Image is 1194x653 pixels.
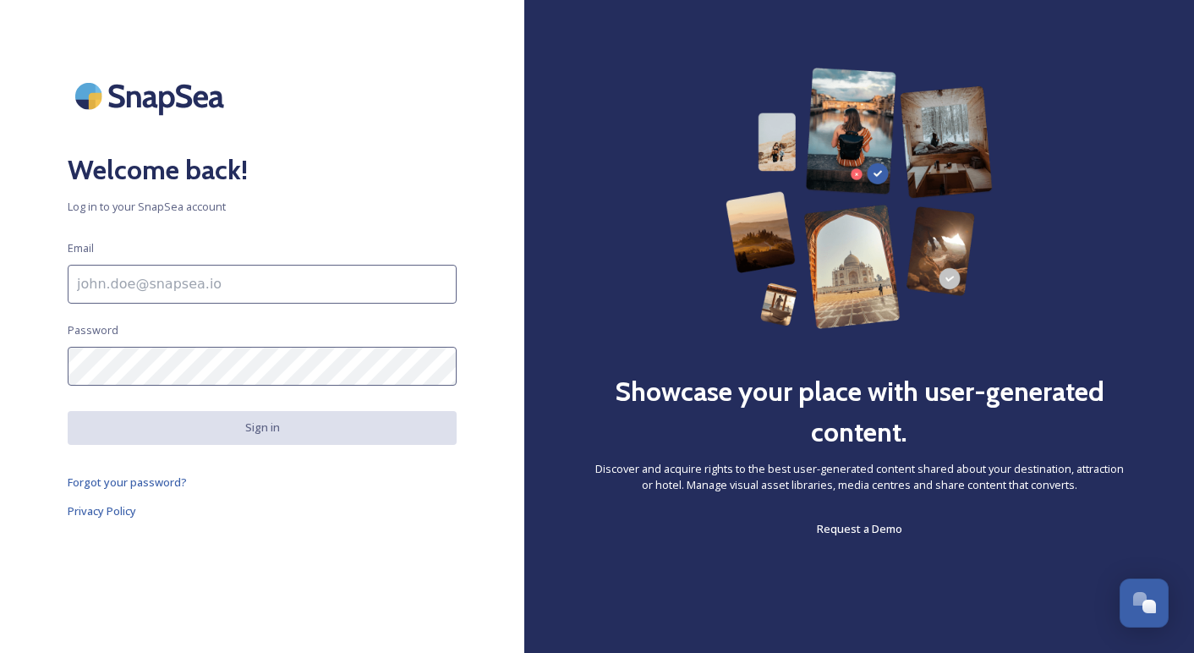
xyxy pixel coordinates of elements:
[68,68,237,124] img: SnapSea Logo
[592,461,1126,493] span: Discover and acquire rights to the best user-generated content shared about your destination, att...
[68,150,457,190] h2: Welcome back!
[1120,579,1169,628] button: Open Chat
[68,411,457,444] button: Sign in
[68,199,457,215] span: Log in to your SnapSea account
[68,240,94,256] span: Email
[592,371,1126,453] h2: Showcase your place with user-generated content.
[817,519,902,539] a: Request a Demo
[68,475,187,490] span: Forgot your password?
[726,68,992,329] img: 63b42ca75bacad526042e722_Group%20154-p-800.png
[68,501,457,521] a: Privacy Policy
[68,265,457,304] input: john.doe@snapsea.io
[817,521,902,536] span: Request a Demo
[68,503,136,519] span: Privacy Policy
[68,322,118,338] span: Password
[68,472,457,492] a: Forgot your password?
